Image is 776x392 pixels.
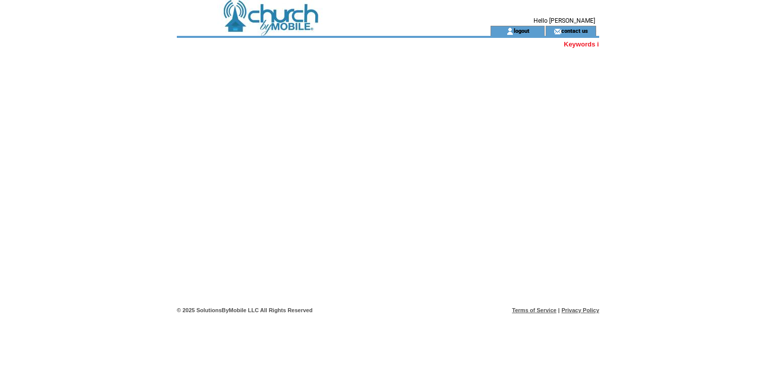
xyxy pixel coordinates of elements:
a: contact us [561,27,588,34]
span: | [558,307,560,313]
marquee: Keywords issue has been corrected. Thank you for your patience! [177,40,599,48]
img: contact_us_icon.gif [554,27,561,35]
img: account_icon.gif [506,27,514,35]
span: © 2025 SolutionsByMobile LLC All Rights Reserved [177,307,313,313]
a: Terms of Service [512,307,557,313]
a: Privacy Policy [561,307,599,313]
a: logout [514,27,529,34]
span: Hello [PERSON_NAME] [533,17,595,24]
